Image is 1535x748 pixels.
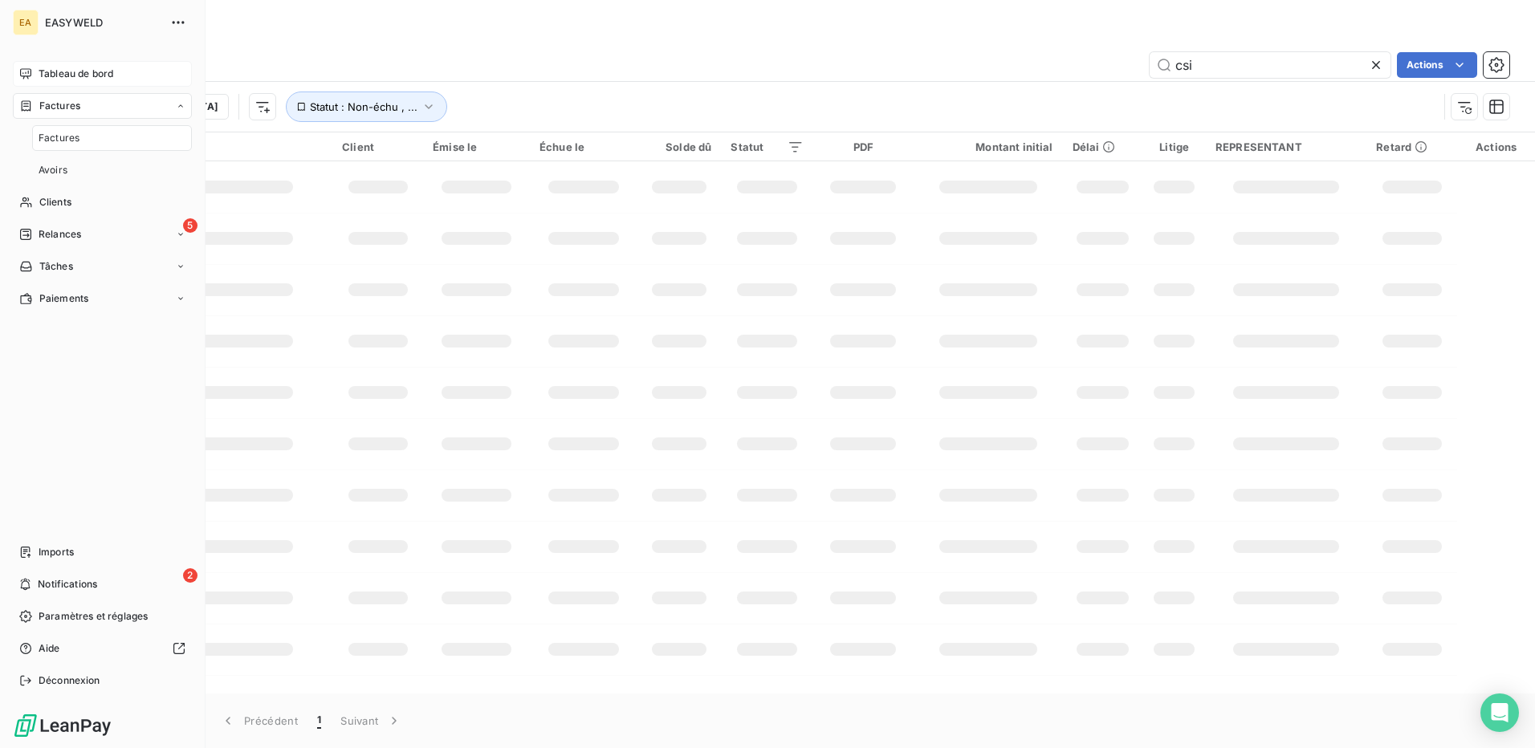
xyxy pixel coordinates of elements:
[39,131,79,145] span: Factures
[286,91,447,122] button: Statut : Non-échu , ...
[39,545,74,559] span: Imports
[1073,140,1134,153] div: Délai
[39,641,60,656] span: Aide
[39,609,148,624] span: Paramètres et réglages
[39,227,81,242] span: Relances
[183,568,197,583] span: 2
[1153,140,1196,153] div: Litige
[13,636,192,661] a: Aide
[45,16,161,29] span: EASYWELD
[647,140,711,153] div: Solde dû
[307,704,331,738] button: 1
[39,673,100,688] span: Déconnexion
[823,140,904,153] div: PDF
[433,140,520,153] div: Émise le
[210,704,307,738] button: Précédent
[1467,140,1525,153] div: Actions
[1397,52,1477,78] button: Actions
[923,140,1053,153] div: Montant initial
[39,291,88,306] span: Paiements
[39,99,80,113] span: Factures
[13,713,112,738] img: Logo LeanPay
[1376,140,1447,153] div: Retard
[1480,693,1519,732] div: Open Intercom Messenger
[1215,140,1357,153] div: REPRESENTANT
[38,577,97,591] span: Notifications
[39,259,73,274] span: Tâches
[39,67,113,81] span: Tableau de bord
[39,163,67,177] span: Avoirs
[331,704,412,738] button: Suivant
[13,10,39,35] div: EA
[183,218,197,233] span: 5
[731,140,803,153] div: Statut
[1150,52,1390,78] input: Rechercher
[39,195,71,209] span: Clients
[310,100,417,113] span: Statut : Non-échu , ...
[539,140,628,153] div: Échue le
[342,140,413,153] div: Client
[317,713,321,729] span: 1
